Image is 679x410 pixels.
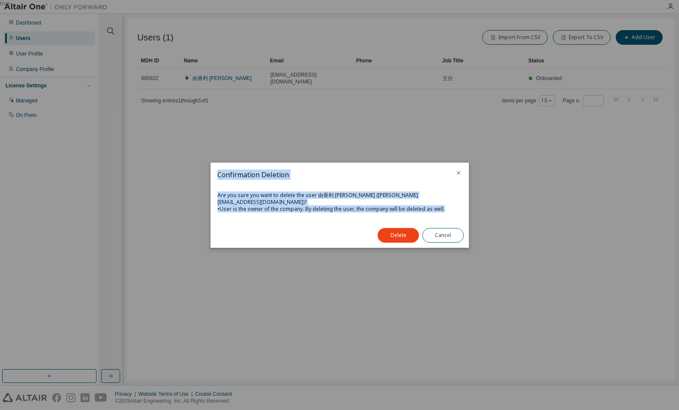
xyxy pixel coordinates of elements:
button: close [455,170,462,176]
button: Delete [378,228,419,243]
h2: Confirmation Deletion [211,163,448,187]
div: • User is the owner of the company. By deleting the user, the company will be deleted as well. [217,206,459,213]
span: Are you sure you want to delete the user 由香利 [PERSON_NAME] ([PERSON_NAME][EMAIL_ADDRESS][DOMAIN_N... [217,191,418,206]
button: Cancel [422,228,464,243]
